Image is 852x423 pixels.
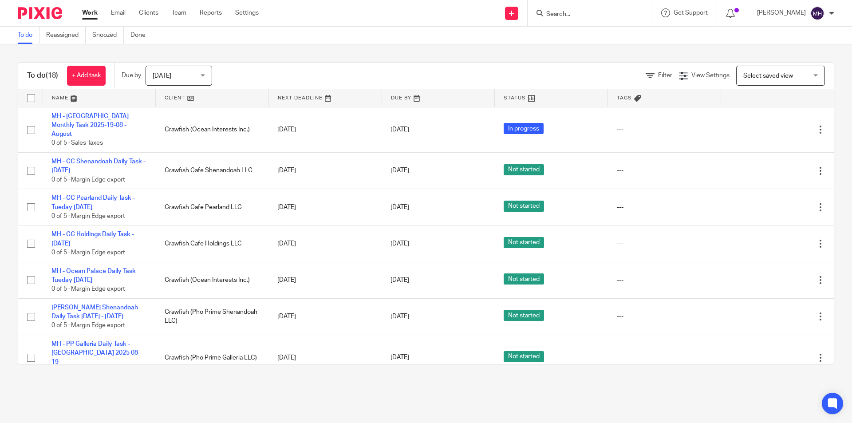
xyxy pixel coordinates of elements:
td: [DATE] [268,153,382,189]
span: [DATE] [390,168,409,174]
span: Not started [504,351,544,362]
span: 0 of 5 · Sales Taxes [51,140,103,146]
span: 0 of 5 · Margin Edge export [51,213,125,219]
span: [DATE] [390,204,409,210]
td: [DATE] [268,262,382,298]
span: [DATE] [390,355,409,361]
td: Crawfish (Pho Prime Shenandoah LLC) [156,298,269,335]
td: Crawfish (Ocean Interests Inc.) [156,262,269,298]
span: [DATE] [390,241,409,247]
span: Get Support [674,10,708,16]
a: Team [172,8,186,17]
span: View Settings [691,72,730,79]
a: + Add task [67,66,106,86]
a: Reports [200,8,222,17]
a: MH - CC Holdings Daily Task - [DATE] [51,231,134,246]
span: [DATE] [390,313,409,320]
a: [PERSON_NAME] Shenandoah Daily Task [DATE] - [DATE] [51,304,138,320]
img: Pixie [18,7,62,19]
a: Work [82,8,98,17]
span: Tags [617,95,632,100]
img: svg%3E [810,6,824,20]
td: Crawfish (Ocean Interests Inc.) [156,107,269,153]
a: MH - [GEOGRAPHIC_DATA] Monthly Task 2025-19-08 - August [51,113,129,138]
td: Crawfish Cafe Pearland LLC [156,189,269,225]
a: Settings [235,8,259,17]
span: Not started [504,310,544,321]
a: Email [111,8,126,17]
span: [DATE] [390,277,409,283]
span: In progress [504,123,544,134]
span: (18) [46,72,58,79]
td: [DATE] [268,335,382,381]
span: Select saved view [743,73,793,79]
div: --- [617,276,712,285]
a: MH - Ocean Palace Daily Task Tueday [DATE] [51,268,136,283]
a: MH - CC Shenandoah Daily Task -[DATE] [51,158,146,174]
div: --- [617,125,712,134]
a: Done [130,27,152,44]
span: Not started [504,237,544,248]
span: 0 of 5 · Margin Edge export [51,249,125,256]
td: [DATE] [268,107,382,153]
input: Search [545,11,625,19]
div: --- [617,312,712,321]
span: 0 of 5 · Margin Edge export [51,286,125,293]
p: [PERSON_NAME] [757,8,806,17]
span: Not started [504,273,544,285]
div: --- [617,203,712,212]
div: --- [617,239,712,248]
a: Clients [139,8,158,17]
a: Snoozed [92,27,124,44]
td: [DATE] [268,189,382,225]
p: Due by [122,71,141,80]
span: Filter [658,72,672,79]
span: [DATE] [153,73,171,79]
a: To do [18,27,39,44]
span: 0 of 5 · Margin Edge export [51,323,125,329]
td: [DATE] [268,225,382,262]
a: Reassigned [46,27,86,44]
span: Not started [504,164,544,175]
a: MH - PP Galleria Daily Task -[GEOGRAPHIC_DATA] 2025 08-19 [51,341,140,365]
td: Crawfish Cafe Shenandoah LLC [156,153,269,189]
div: --- [617,166,712,175]
td: Crawfish (Pho Prime Galleria LLC) [156,335,269,381]
span: 0 of 5 · Margin Edge export [51,177,125,183]
span: [DATE] [390,127,409,133]
td: [DATE] [268,298,382,335]
a: MH - CC Pearland Daily Task - Tueday [DATE] [51,195,135,210]
h1: To do [27,71,58,80]
div: --- [617,353,712,362]
td: Crawfish Cafe Holdings LLC [156,225,269,262]
span: Not started [504,201,544,212]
